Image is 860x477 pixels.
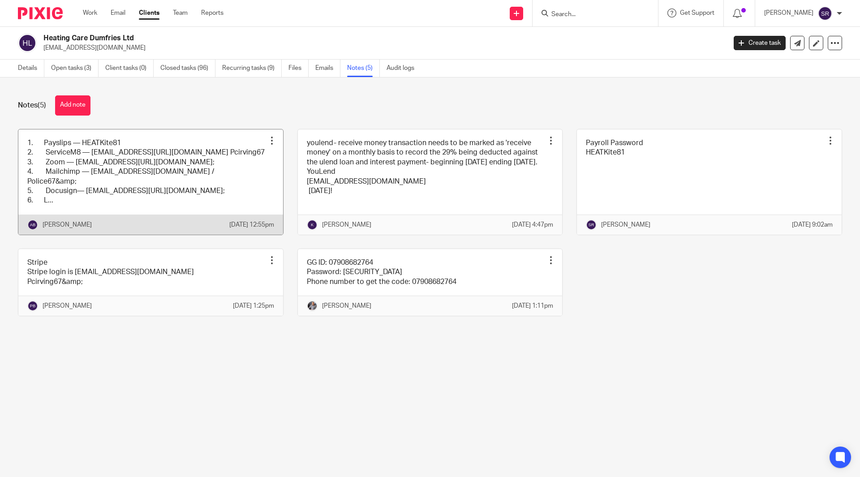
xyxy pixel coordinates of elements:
[43,34,585,43] h2: Heating Care Dumfries Ltd
[315,60,340,77] a: Emails
[307,301,318,311] img: -%20%20-%20studio@ingrained.co.uk%20for%20%20-20220223%20at%20101413%20-%201W1A2026.jpg
[38,102,46,109] span: (5)
[160,60,215,77] a: Closed tasks (96)
[43,43,720,52] p: [EMAIL_ADDRESS][DOMAIN_NAME]
[307,219,318,230] img: svg%3E
[55,95,90,116] button: Add note
[322,220,371,229] p: [PERSON_NAME]
[105,60,154,77] a: Client tasks (0)
[734,36,786,50] a: Create task
[764,9,813,17] p: [PERSON_NAME]
[111,9,125,17] a: Email
[83,9,97,17] a: Work
[387,60,421,77] a: Audit logs
[322,301,371,310] p: [PERSON_NAME]
[680,10,714,16] span: Get Support
[550,11,631,19] input: Search
[512,301,553,310] p: [DATE] 1:11pm
[18,34,37,52] img: svg%3E
[18,7,63,19] img: Pixie
[222,60,282,77] a: Recurring tasks (9)
[792,220,833,229] p: [DATE] 9:02am
[347,60,380,77] a: Notes (5)
[27,219,38,230] img: svg%3E
[51,60,99,77] a: Open tasks (3)
[139,9,159,17] a: Clients
[229,220,274,229] p: [DATE] 12:55pm
[43,301,92,310] p: [PERSON_NAME]
[27,301,38,311] img: svg%3E
[288,60,309,77] a: Files
[43,220,92,229] p: [PERSON_NAME]
[173,9,188,17] a: Team
[601,220,650,229] p: [PERSON_NAME]
[233,301,274,310] p: [DATE] 1:25pm
[586,219,597,230] img: svg%3E
[512,220,553,229] p: [DATE] 4:47pm
[818,6,832,21] img: svg%3E
[201,9,224,17] a: Reports
[18,60,44,77] a: Details
[18,101,46,110] h1: Notes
